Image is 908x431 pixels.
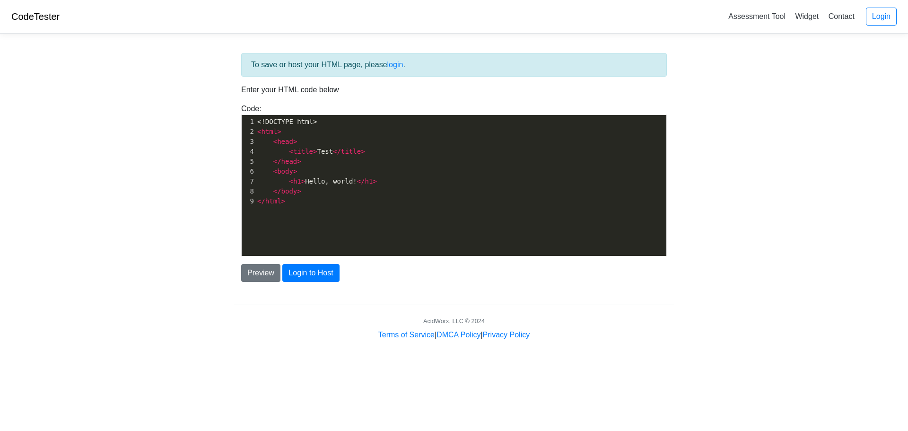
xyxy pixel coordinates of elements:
div: 8 [242,186,255,196]
span: > [361,148,365,155]
span: < [273,138,277,145]
span: </ [273,158,281,165]
span: h1 [293,177,301,185]
div: 3 [242,137,255,147]
span: body [281,187,297,195]
div: 5 [242,157,255,167]
a: DMCA Policy [437,331,480,339]
div: 9 [242,196,255,206]
a: Assessment Tool [725,9,789,24]
a: CodeTester [11,11,60,22]
span: title [293,148,313,155]
span: body [277,167,293,175]
p: Enter your HTML code below [241,84,667,96]
div: 6 [242,167,255,176]
span: > [297,158,301,165]
div: 1 [242,117,255,127]
span: Hello, world! [257,177,377,185]
div: 2 [242,127,255,137]
span: head [281,158,297,165]
span: head [277,138,293,145]
span: > [281,197,285,205]
span: <!DOCTYPE html> [257,118,317,125]
a: Contact [825,9,858,24]
span: html [265,197,281,205]
span: < [273,167,277,175]
span: < [289,148,293,155]
div: AcidWorx, LLC © 2024 [423,317,485,325]
a: login [387,61,403,69]
a: Privacy Policy [483,331,530,339]
span: > [277,128,281,135]
span: > [297,187,301,195]
span: > [373,177,376,185]
div: Code: [234,103,674,256]
span: < [289,177,293,185]
span: > [293,167,297,175]
span: </ [357,177,365,185]
span: </ [257,197,265,205]
a: Widget [791,9,822,24]
a: Terms of Service [378,331,435,339]
button: Login to Host [282,264,339,282]
div: 4 [242,147,255,157]
span: </ [333,148,341,155]
button: Preview [241,264,280,282]
span: html [261,128,277,135]
span: > [301,177,305,185]
span: title [341,148,361,155]
span: Test [257,148,365,155]
span: > [293,138,297,145]
div: | | [378,329,530,341]
span: h1 [365,177,373,185]
span: > [313,148,317,155]
div: To save or host your HTML page, please . [241,53,667,77]
span: </ [273,187,281,195]
div: 7 [242,176,255,186]
span: < [257,128,261,135]
a: Login [866,8,897,26]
